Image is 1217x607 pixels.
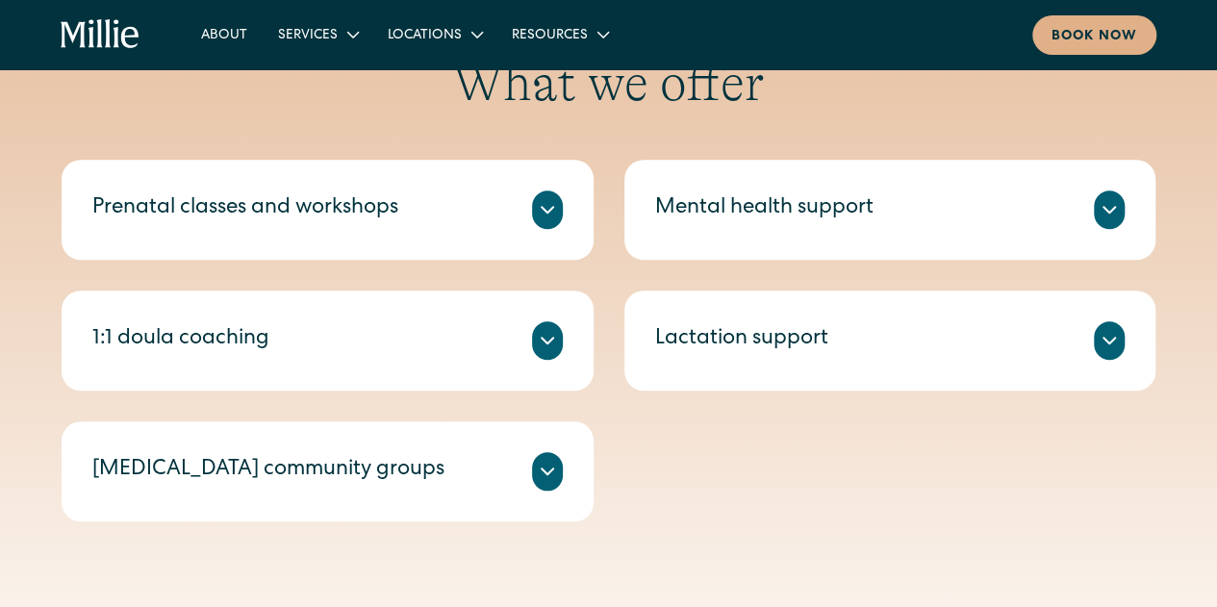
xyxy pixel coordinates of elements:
div: Prenatal classes and workshops [92,193,398,225]
div: Locations [372,18,496,50]
div: 1:1 doula coaching [92,324,269,356]
div: Mental health support [655,193,874,225]
div: Services [278,26,338,46]
a: Book now [1032,15,1156,55]
div: Book now [1052,27,1137,47]
div: Lactation support [655,324,828,356]
div: Locations [388,26,462,46]
div: [MEDICAL_DATA] community groups [92,455,444,487]
a: home [61,19,139,50]
div: Resources [512,26,588,46]
a: About [186,18,263,50]
div: Services [263,18,372,50]
div: Resources [496,18,622,50]
h2: What we offer [62,54,1155,114]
